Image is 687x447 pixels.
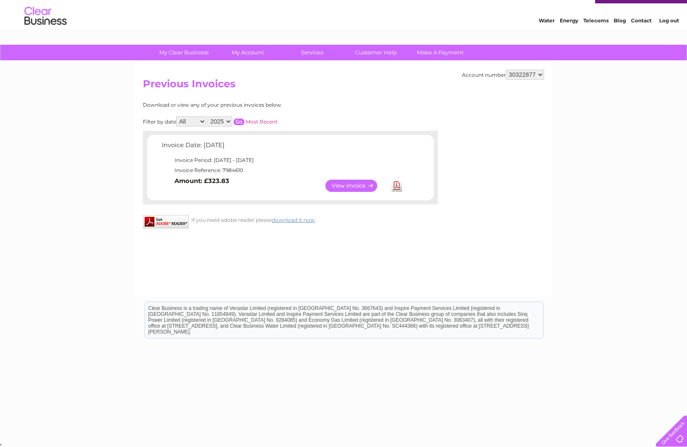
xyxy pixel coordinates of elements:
td: Invoice Date: [DATE] [160,140,406,155]
img: logo.png [24,22,67,48]
div: Download or view any of your previous invoices below. [143,102,364,108]
a: 0333 014 3131 [528,4,586,15]
td: Invoice Period: [DATE] - [DATE] [160,155,406,165]
a: download it now [272,217,315,223]
a: Blog [614,36,626,42]
a: Most Recent [246,118,278,125]
div: If you need adobe reader please . [143,215,438,223]
h2: Previous Invoices [143,78,544,94]
a: Customer Help [341,45,411,60]
a: Energy [560,36,578,42]
a: Telecoms [583,36,609,42]
td: Invoice Reference: 7984610 [160,165,406,175]
a: My Account [213,45,283,60]
div: Filter by date [143,116,364,127]
a: My Clear Business [149,45,219,60]
a: Download [392,180,402,192]
a: Log out [659,36,679,42]
a: Contact [631,36,652,42]
a: Water [539,36,555,42]
div: Account number [462,70,544,80]
b: Amount: £323.83 [174,177,229,185]
a: Make A Payment [405,45,475,60]
a: Services [277,45,347,60]
a: View [325,180,387,192]
div: Clear Business is a trading name of Verastar Limited (registered in [GEOGRAPHIC_DATA] No. 3667643... [145,5,543,41]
